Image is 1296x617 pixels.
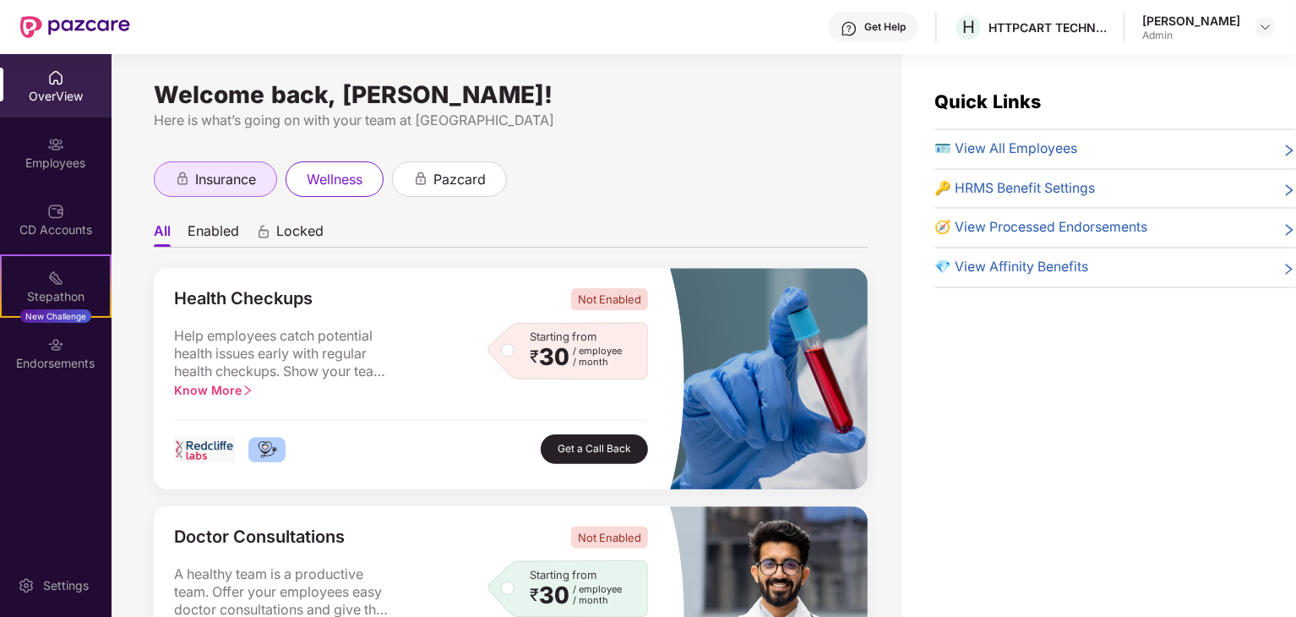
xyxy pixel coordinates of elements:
[668,268,867,489] img: masked_image
[154,88,868,101] div: Welcome back, [PERSON_NAME]!
[47,69,64,86] img: svg+xml;base64,PHN2ZyBpZD0iSG9tZSIgeG1sbnM9Imh0dHA6Ly93d3cudzMub3JnLzIwMDAvc3ZnIiB3aWR0aD0iMjAiIG...
[20,16,130,38] img: New Pazcare Logo
[154,110,868,131] div: Here is what’s going on with your team at [GEOGRAPHIC_DATA]
[841,20,858,37] img: svg+xml;base64,PHN2ZyBpZD0iSGVscC0zMngzMiIgeG1sbnM9Imh0dHA6Ly93d3cudzMub3JnLzIwMDAvc3ZnIiB3aWR0aD...
[530,588,539,602] span: ₹
[530,330,596,343] span: Starting from
[1142,29,1240,42] div: Admin
[571,527,648,549] span: Not Enabled
[1282,142,1296,160] span: right
[413,171,428,186] div: animation
[174,327,394,381] span: Help employees catch potential health issues early with regular health checkups. Show your team y...
[174,288,313,310] span: Health Checkups
[307,169,362,190] span: wellness
[1282,182,1296,199] span: right
[573,595,622,606] span: / month
[530,568,596,582] span: Starting from
[47,336,64,353] img: svg+xml;base64,PHN2ZyBpZD0iRW5kb3JzZW1lbnRzIiB4bWxucz0iaHR0cDovL3d3dy53My5vcmcvMjAwMC9zdmciIHdpZH...
[539,584,569,606] span: 30
[573,357,622,368] span: / month
[988,19,1107,35] div: HTTPCART TECHNOLOGIES PRIVATE LIMITED
[530,350,539,363] span: ₹
[1142,13,1240,29] div: [PERSON_NAME]
[1282,260,1296,278] span: right
[573,346,622,357] span: / employee
[935,178,1096,199] span: 🔑 HRMS Benefit Settings
[864,20,906,34] div: Get Help
[962,17,975,37] span: H
[935,90,1042,112] span: Quick Links
[539,346,569,368] span: 30
[571,288,648,310] span: Not Enabled
[20,309,91,323] div: New Challenge
[256,224,271,239] div: animation
[541,434,648,464] button: Get a Call Back
[1282,221,1296,238] span: right
[47,270,64,287] img: svg+xml;base64,PHN2ZyB4bWxucz0iaHR0cDovL3d3dy53My5vcmcvMjAwMC9zdmciIHdpZHRoPSIyMSIgaGVpZ2h0PSIyMC...
[248,437,286,462] img: logo
[1259,20,1272,34] img: svg+xml;base64,PHN2ZyBpZD0iRHJvcGRvd24tMzJ4MzIiIHhtbG5zPSJodHRwOi8vd3d3LnczLm9yZy8yMDAwL3N2ZyIgd2...
[276,222,324,247] span: Locked
[935,139,1078,160] span: 🪪 View All Employees
[47,203,64,220] img: svg+xml;base64,PHN2ZyBpZD0iQ0RfQWNjb3VudHMiIGRhdGEtbmFtZT0iQ0QgQWNjb3VudHMiIHhtbG5zPSJodHRwOi8vd3...
[433,169,486,190] span: pazcard
[174,527,345,549] span: Doctor Consultations
[195,169,256,190] span: insurance
[47,136,64,153] img: svg+xml;base64,PHN2ZyBpZD0iRW1wbG95ZWVzIiB4bWxucz0iaHR0cDovL3d3dy53My5vcmcvMjAwMC9zdmciIHdpZHRoPS...
[174,383,253,397] span: Know More
[935,257,1089,278] span: 💎 View Affinity Benefits
[188,222,239,247] li: Enabled
[242,385,253,396] span: right
[174,437,235,462] img: logo
[154,222,171,247] li: All
[935,217,1148,238] span: 🧭 View Processed Endorsements
[18,577,35,594] img: svg+xml;base64,PHN2ZyBpZD0iU2V0dGluZy0yMHgyMCIgeG1sbnM9Imh0dHA6Ly93d3cudzMub3JnLzIwMDAvc3ZnIiB3aW...
[38,577,94,594] div: Settings
[573,584,622,595] span: / employee
[175,171,190,186] div: animation
[2,288,110,305] div: Stepathon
